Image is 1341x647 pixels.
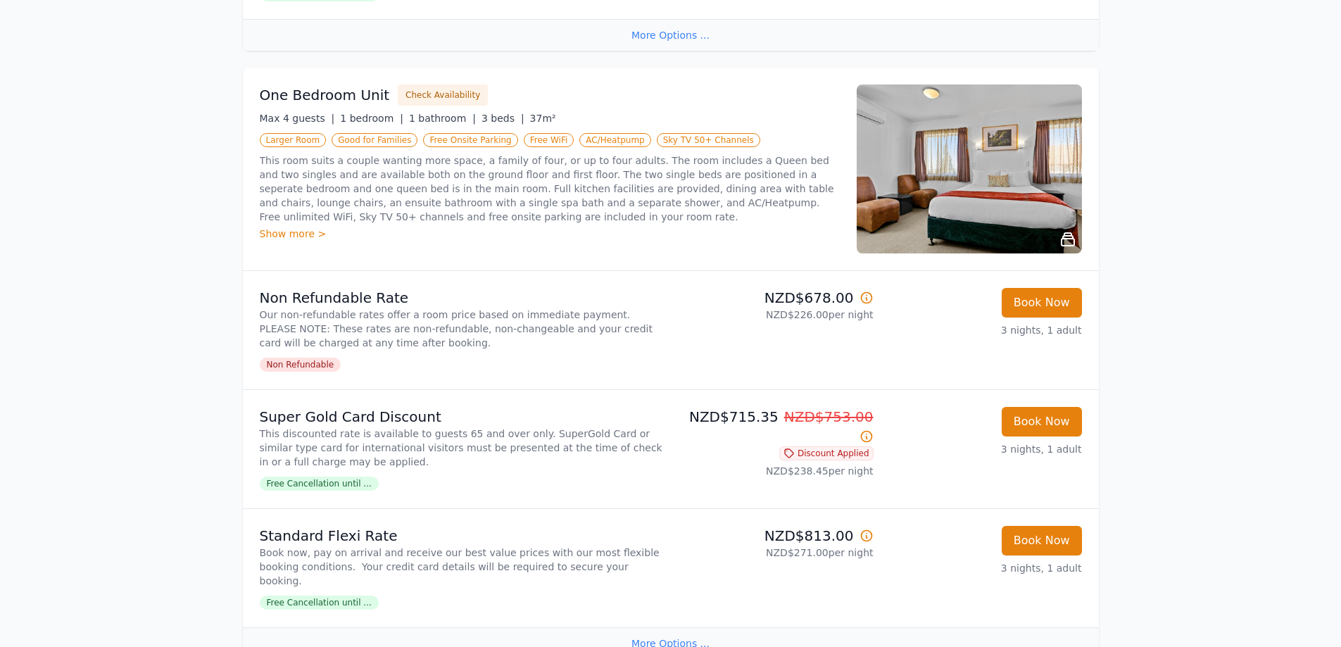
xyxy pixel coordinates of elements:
h3: One Bedroom Unit [260,85,390,105]
p: This room suits a couple wanting more space, a family of four, or up to four adults. The room inc... [260,153,840,224]
span: Discount Applied [779,446,874,460]
p: 3 nights, 1 adult [885,323,1082,337]
span: 3 beds | [481,113,524,124]
button: Book Now [1002,526,1082,555]
button: Check Availability [398,84,488,106]
div: More Options ... [243,19,1099,51]
p: Standard Flexi Rate [260,526,665,546]
span: Free Cancellation until ... [260,596,379,610]
p: NZD$226.00 per night [676,308,874,322]
span: Free Onsite Parking [423,133,517,147]
span: Non Refundable [260,358,341,372]
span: AC/Heatpump [579,133,650,147]
p: This discounted rate is available to guests 65 and over only. SuperGold Card or similar type card... [260,427,665,469]
span: 37m² [530,113,556,124]
span: Larger Room [260,133,327,147]
p: Our non-refundable rates offer a room price based on immediate payment. PLEASE NOTE: These rates ... [260,308,665,350]
button: Book Now [1002,288,1082,318]
p: NZD$238.45 per night [676,464,874,478]
p: NZD$813.00 [676,526,874,546]
p: 3 nights, 1 adult [885,561,1082,575]
div: Show more > [260,227,840,241]
p: Super Gold Card Discount [260,407,665,427]
p: NZD$271.00 per night [676,546,874,560]
span: Sky TV 50+ Channels [657,133,760,147]
span: 1 bedroom | [340,113,403,124]
p: NZD$678.00 [676,288,874,308]
span: 1 bathroom | [409,113,476,124]
p: Book now, pay on arrival and receive our best value prices with our most flexible booking conditi... [260,546,665,588]
p: 3 nights, 1 adult [885,442,1082,456]
span: Free WiFi [524,133,574,147]
button: Book Now [1002,407,1082,436]
span: Free Cancellation until ... [260,477,379,491]
p: Non Refundable Rate [260,288,665,308]
p: NZD$715.35 [676,407,874,446]
span: NZD$753.00 [784,408,874,425]
span: Good for Families [332,133,417,147]
span: Max 4 guests | [260,113,335,124]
